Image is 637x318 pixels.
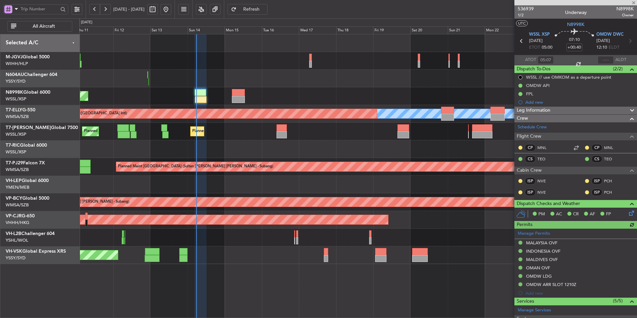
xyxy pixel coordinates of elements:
[192,126,271,136] div: Planned Maint [GEOGRAPHIC_DATA] (Seletar)
[6,231,21,236] span: VH-L2B
[6,178,22,183] span: VH-LEP
[518,124,547,131] a: Schedule Crew
[6,96,26,102] a: WSSL/XSP
[6,249,66,254] a: VH-VSKGlobal Express XRS
[517,200,580,208] span: Dispatch Checks and Weather
[6,214,22,218] span: VP-CJR
[6,61,28,67] a: WIHH/HLP
[518,5,534,12] span: 536939
[7,21,72,32] button: All Aircraft
[188,26,225,34] div: Sun 14
[616,12,634,18] span: Owner
[225,26,262,34] div: Mon 15
[525,177,536,185] div: ISP
[18,24,70,29] span: All Aircraft
[604,178,619,184] a: PCH
[609,44,619,51] span: ELDT
[113,26,151,34] div: Fri 12
[6,143,47,148] a: T7-RICGlobal 6000
[517,133,541,140] span: Flight Crew
[525,57,536,63] span: ATOT
[6,231,55,236] a: VH-L2BChallenger 604
[537,189,552,195] a: NVE
[556,211,562,218] span: AC
[529,44,540,51] span: ETOT
[529,38,543,44] span: [DATE]
[6,161,23,165] span: T7-PJ29
[6,214,35,218] a: VP-CJRG-650
[6,161,45,165] a: T7-PJ29Falcon 7X
[6,125,51,130] span: T7-[PERSON_NAME]
[6,178,49,183] a: VH-LEPGlobal 6000
[518,307,551,314] a: Manage Services
[615,57,626,63] span: ALDT
[6,78,26,84] a: YSSY/SYD
[591,189,602,196] div: ISP
[538,211,545,218] span: PM
[6,55,50,59] a: M-JGVJGlobal 5000
[517,167,542,174] span: Cabin Crew
[6,90,50,95] a: N8998KGlobal 6000
[6,202,29,208] a: WMSA/SZB
[410,26,448,34] div: Sat 20
[537,145,552,151] a: MNL
[590,211,595,218] span: AF
[537,178,552,184] a: NVE
[613,65,623,72] span: (2/2)
[84,126,150,136] div: Planned Maint Dubai (Al Maktoum Intl)
[238,7,265,12] span: Refresh
[6,237,28,243] a: YSHL/WOL
[529,31,550,38] span: WSSL XSP
[118,162,273,172] div: Planned Maint [GEOGRAPHIC_DATA] (Sultan [PERSON_NAME] [PERSON_NAME] - Subang)
[567,21,584,28] span: N8998K
[373,26,410,34] div: Fri 19
[526,83,550,88] div: OMDW API
[517,115,528,122] span: Crew
[228,4,268,15] button: Refresh
[6,196,22,201] span: VP-BCY
[518,12,534,18] span: 1/2
[525,99,634,105] div: Add new
[604,189,619,195] a: PCH
[596,31,624,38] span: OMDW DWC
[537,156,552,162] a: TEO
[525,144,536,151] div: CP
[613,297,623,304] span: (5/5)
[596,38,610,44] span: [DATE]
[21,4,58,14] input: Trip Number
[6,249,22,254] span: VH-VSK
[6,220,29,226] a: VHHH/HKG
[6,149,26,155] a: WSSL/XSP
[591,144,602,151] div: CP
[6,108,35,112] a: T7-ELLYG-550
[6,167,29,173] a: WMSA/SZB
[606,211,611,218] span: FP
[604,156,619,162] a: TEO
[542,44,552,51] span: 05:00
[113,6,145,12] span: [DATE] - [DATE]
[517,298,534,305] span: Services
[616,5,634,12] span: N8998K
[76,26,113,34] div: Thu 11
[485,26,522,34] div: Mon 22
[6,55,23,59] span: M-JGVJ
[6,196,49,201] a: VP-BCYGlobal 5000
[6,131,26,137] a: WSSL/XSP
[6,125,78,130] a: T7-[PERSON_NAME]Global 7500
[336,26,373,34] div: Thu 18
[6,255,26,261] a: YSSY/SYD
[6,90,23,95] span: N8998K
[6,72,24,77] span: N604AU
[6,114,29,120] a: WMSA/SZB
[81,20,92,25] div: [DATE]
[525,189,536,196] div: ISP
[299,26,336,34] div: Wed 17
[565,9,587,16] div: Underway
[448,26,485,34] div: Sun 21
[517,107,550,114] span: Leg Information
[6,184,29,190] a: YMEN/MEB
[596,44,607,51] span: 12:10
[573,211,579,218] span: CR
[591,177,602,185] div: ISP
[604,145,619,151] a: MNL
